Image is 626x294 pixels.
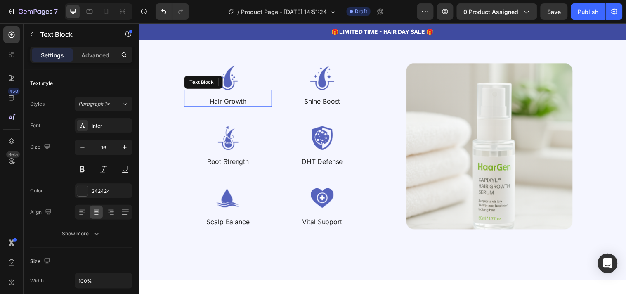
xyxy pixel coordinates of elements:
div: 450 [8,88,20,95]
p: Vital Support [143,197,230,206]
div: Color [30,187,43,194]
div: Undo/Redo [156,3,189,20]
p: DHT Defense [143,136,230,145]
div: Align [30,207,53,218]
span: Draft [355,8,367,15]
div: 242424 [92,187,130,195]
p: 7 [54,7,58,17]
button: 0 product assigned [457,3,537,20]
p: Shine Boost [143,75,230,84]
p: Text Block [40,29,110,39]
img: gempages_581184019425657352-2ebc69d9-8a06-4f67-9715-f5f31d2bb599.png [46,104,135,129]
img: gempages_581184019425657352-f0777909-5295-4d40-87f1-0f4cc839e9e2.png [46,43,135,68]
div: Size [30,142,52,153]
div: Open Intercom Messenger [598,254,618,273]
p: 🎁 LIMITED TIME - HAIR DAY SALE 🎁 [1,4,494,13]
p: Advanced [81,51,109,59]
div: Publish [578,7,599,16]
span: Product Page - [DATE] 14:51:24 [241,7,327,16]
img: gempages_581184019425657352-50770374-b2a7-41ef-8e91-ce69b232f408.png [142,104,231,129]
div: Size [30,256,52,267]
div: Inter [92,122,130,130]
span: 0 product assigned [464,7,519,16]
img: gempages_581184019425657352-6566e827-6cd9-4af1-aad7-56d2044bbb36.png [272,40,441,210]
div: Beta [6,151,20,158]
button: Paragraph 1* [75,97,132,111]
p: Scalp Balance [47,197,135,206]
div: Text style [30,80,53,87]
p: Hair Growth [47,75,135,84]
img: gempages_581184019425657352-0219f61e-db86-430a-9e8d-32fa820de182.png [142,43,231,68]
span: Paragraph 1* [78,100,110,108]
img: gempages_581184019425657352-3f687877-95f4-46af-a5b5-6c73eafbb293.png [46,165,135,190]
button: Publish [571,3,606,20]
button: 7 [3,3,61,20]
input: Auto [75,273,132,288]
div: Width [30,277,44,285]
iframe: Design area [139,23,626,294]
div: Font [30,122,40,129]
div: Text Block [50,56,78,64]
p: Settings [41,51,64,59]
div: Styles [30,100,45,108]
span: / [237,7,239,16]
button: Show more [30,226,132,241]
button: Save [541,3,568,20]
div: Show more [62,230,101,238]
img: gempages_581184019425657352-b557d08b-edfa-4a5a-abaa-29cd459c3329.png [142,165,231,190]
span: Save [548,8,561,15]
div: Rich Text Editor. Editing area: main [46,74,135,85]
p: Root Strength [47,136,135,145]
